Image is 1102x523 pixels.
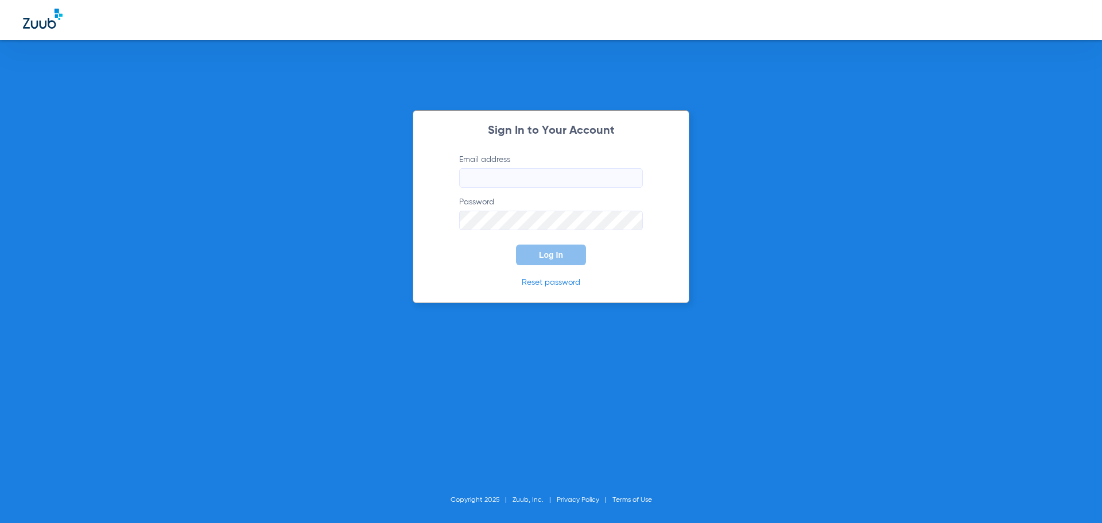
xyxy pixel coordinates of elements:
h2: Sign In to Your Account [442,125,660,137]
label: Password [459,196,643,230]
input: Password [459,211,643,230]
a: Terms of Use [612,497,652,503]
input: Email address [459,168,643,188]
span: Log In [539,250,563,259]
a: Privacy Policy [557,497,599,503]
label: Email address [459,154,643,188]
button: Log In [516,245,586,265]
li: Copyright 2025 [451,494,513,506]
img: Zuub Logo [23,9,63,29]
li: Zuub, Inc. [513,494,557,506]
a: Reset password [522,278,580,286]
